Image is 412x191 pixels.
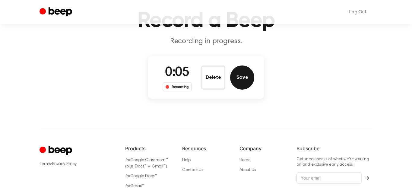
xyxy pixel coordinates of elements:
a: Home [239,158,251,162]
input: Your email [296,172,362,184]
a: Contact Us [182,168,203,172]
a: Log Out [343,5,372,19]
i: for [125,158,130,162]
button: Subscribe [362,176,372,180]
h6: Company [239,145,287,152]
h6: Products [125,145,173,152]
div: · [40,161,116,167]
a: Cruip [40,145,74,157]
button: Delete Audio Record [201,65,225,90]
a: Help [182,158,190,162]
i: for [125,184,130,188]
h6: Resources [182,145,230,152]
a: forGoogle Classroom™ (plus Docs™ + Gmail™) [125,158,168,169]
a: Beep [40,6,74,18]
a: forGoogle Docs™ [125,174,157,178]
p: Get sneak peeks of what we’re working on and exclusive early access. [296,157,372,167]
span: 0:05 [165,66,189,79]
button: Save Audio Record [230,65,254,90]
a: Privacy Policy [52,162,77,166]
a: About Us [239,168,256,172]
i: for [125,174,130,178]
a: Terms [40,162,51,166]
p: Recording in progress. [90,37,322,46]
a: forGmail™ [125,184,144,188]
div: Recording [163,82,192,91]
h6: Subscribe [296,145,372,152]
